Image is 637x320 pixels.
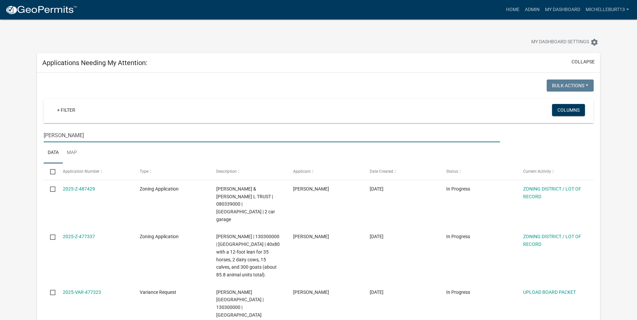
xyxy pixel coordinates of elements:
[140,234,179,239] span: Zoning Application
[370,169,393,174] span: Date Created
[503,3,522,16] a: Home
[523,186,581,199] a: ZONING DISTRICT / LOT OF RECORD
[44,163,56,179] datatable-header-cell: Select
[531,38,589,46] span: My Dashboard Settings
[56,163,133,179] datatable-header-cell: Application Number
[440,163,516,179] datatable-header-cell: Status
[63,169,99,174] span: Application Number
[133,163,210,179] datatable-header-cell: Type
[44,128,500,142] input: Search for applications
[526,36,604,49] button: My Dashboard Settingssettings
[216,289,264,318] span: Miller, Leon | 130300000 | Spring Grove
[370,234,383,239] span: 09/11/2025
[583,3,632,16] a: michelleburt13
[293,234,329,239] span: Michelle Burt
[63,186,95,192] a: 2025-Z-487429
[293,169,311,174] span: Applicant
[63,234,95,239] a: 2025-Z-477337
[523,234,581,247] a: ZONING DISTRICT / LOT OF RECORD
[44,142,63,164] a: Data
[590,38,598,46] i: settings
[370,186,383,192] span: 10/03/2025
[63,142,81,164] a: Map
[42,59,147,67] h5: Applications Needing My Attention:
[286,163,363,179] datatable-header-cell: Applicant
[216,234,280,277] span: Miller, Leon | 130300000 | Spring Grove | 40x80 with a 12-foot lean for 35 horses, 2 dairy cows, ...
[293,186,329,192] span: Anthony Miller
[552,104,585,116] button: Columns
[52,104,81,116] a: + Filter
[446,186,470,192] span: In Progress
[516,163,593,179] datatable-header-cell: Current Activity
[523,289,576,295] a: UPLOAD BOARD PACKET
[216,169,237,174] span: Description
[547,79,594,92] button: Bulk Actions
[140,289,176,295] span: Variance Request
[542,3,583,16] a: My Dashboard
[523,169,551,174] span: Current Activity
[293,289,329,295] span: Michelle Burt
[522,3,542,16] a: Admin
[140,169,148,174] span: Type
[446,169,458,174] span: Status
[572,58,595,65] button: collapse
[216,186,275,222] span: WINSKY,DAVID W & JUDY L TRUST | 080339000 | La Crescent | 2 car garage
[446,234,470,239] span: In Progress
[363,163,440,179] datatable-header-cell: Date Created
[370,289,383,295] span: 09/11/2025
[446,289,470,295] span: In Progress
[140,186,179,192] span: Zoning Application
[210,163,286,179] datatable-header-cell: Description
[63,289,101,295] a: 2025-VAR-477323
